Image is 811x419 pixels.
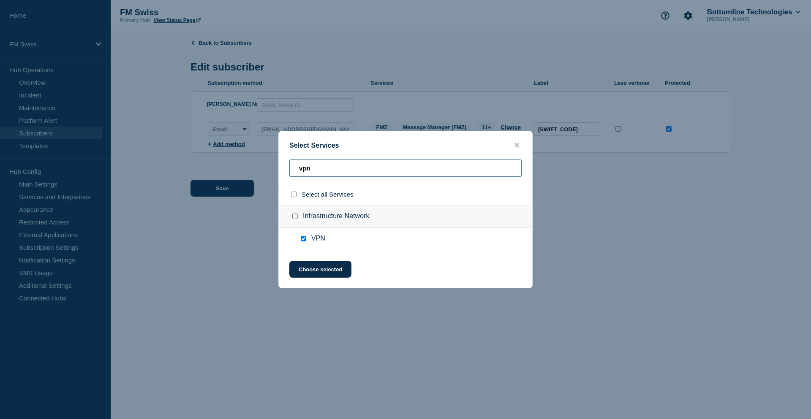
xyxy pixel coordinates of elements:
[512,141,522,149] button: close button
[289,261,351,278] button: Choose selected
[302,191,354,198] span: Select all Services
[292,214,298,219] input: Infrastructure Network checkbox
[289,159,522,177] input: Search
[291,192,297,197] input: select all checkbox
[301,236,306,241] input: VPN checkbox
[311,235,325,243] span: VPN
[279,205,532,228] div: Infrastructure Network
[279,141,532,149] div: Select Services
